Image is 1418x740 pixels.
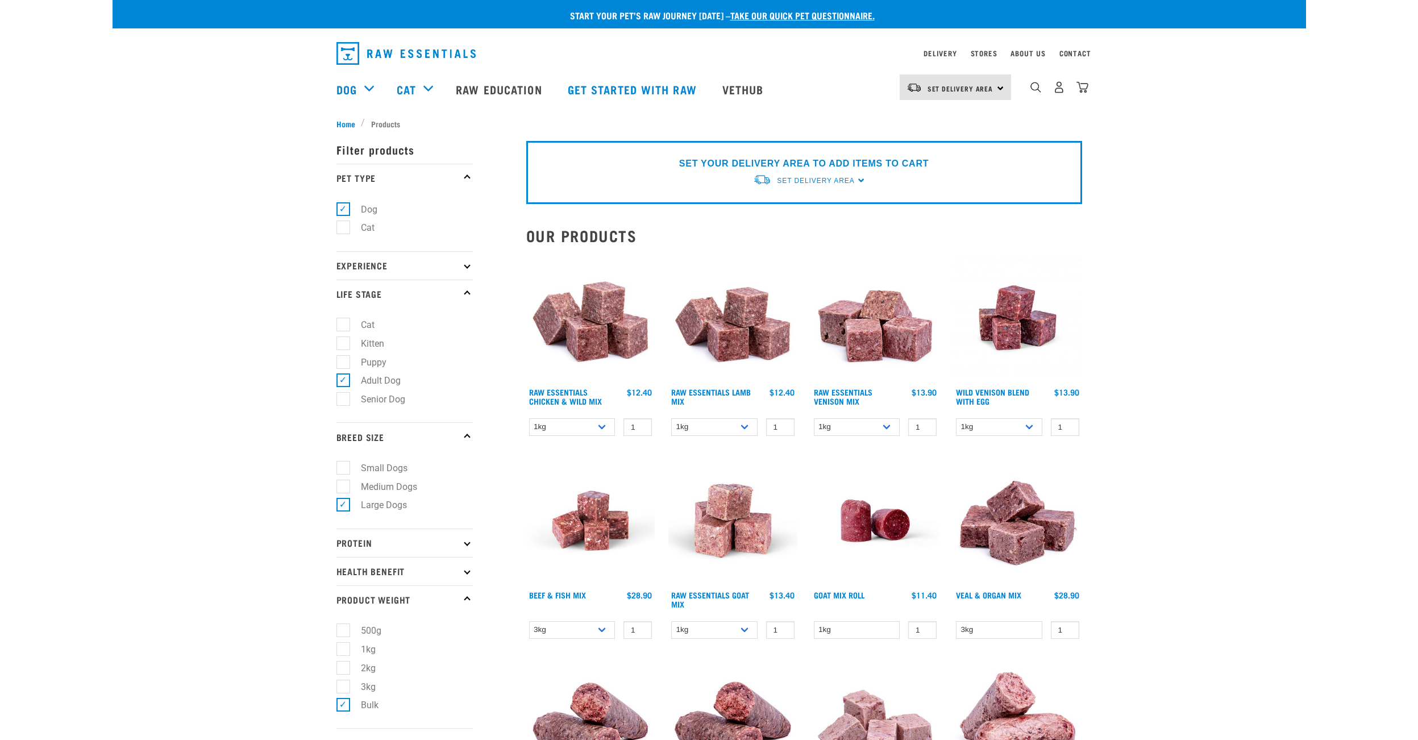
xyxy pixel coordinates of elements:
a: Raw Essentials Chicken & Wild Mix [529,390,602,403]
h2: Our Products [526,227,1082,244]
img: home-icon-1@2x.png [1030,82,1041,93]
a: Raw Essentials Venison Mix [814,390,872,403]
img: Goat M Ix 38448 [668,456,797,585]
img: Beef Mackerel 1 [526,456,655,585]
label: Puppy [343,355,391,369]
a: Cat [397,81,416,98]
p: SET YOUR DELIVERY AREA TO ADD ITEMS TO CART [679,157,929,171]
input: 1 [623,621,652,639]
p: Protein [336,529,473,557]
a: Raw Essentials Goat Mix [671,593,749,606]
a: Wild Venison Blend with Egg [956,390,1029,403]
p: Product Weight [336,585,473,614]
div: $28.90 [627,591,652,600]
input: 1 [1051,418,1079,436]
a: Beef & Fish Mix [529,593,586,597]
a: Contact [1059,51,1091,55]
p: Experience [336,251,473,280]
p: Health Benefit [336,557,473,585]
a: Dog [336,81,357,98]
img: Raw Essentials Chicken Lamb Beef Bulk Minced Raw Dog Food Roll Unwrapped [811,456,940,585]
span: Set Delivery Area [777,177,854,185]
img: Pile Of Cubed Chicken Wild Meat Mix [526,253,655,383]
p: Life Stage [336,280,473,308]
img: ?1041 RE Lamb Mix 01 [668,253,797,383]
img: van-moving.png [753,174,771,186]
a: Get started with Raw [556,66,711,112]
a: Veal & Organ Mix [956,593,1021,597]
a: Home [336,118,361,130]
label: Small Dogs [343,461,412,475]
div: $13.40 [770,591,795,600]
a: Stores [971,51,997,55]
nav: breadcrumbs [336,118,1082,130]
div: $13.90 [1054,388,1079,397]
input: 1 [766,418,795,436]
img: 1158 Veal Organ Mix 01 [953,456,1082,585]
a: About Us [1011,51,1045,55]
p: Breed Size [336,422,473,451]
input: 1 [766,621,795,639]
nav: dropdown navigation [327,38,1091,69]
label: 1kg [343,642,380,656]
p: Pet Type [336,164,473,192]
input: 1 [623,418,652,436]
a: Vethub [711,66,778,112]
a: take our quick pet questionnaire. [730,13,875,18]
label: Senior Dog [343,392,410,406]
input: 1 [908,418,937,436]
p: Start your pet’s raw journey [DATE] – [121,9,1315,22]
label: 2kg [343,661,380,675]
div: $12.40 [770,388,795,397]
label: Cat [343,318,379,332]
a: Delivery [924,51,957,55]
label: Cat [343,221,379,235]
div: $11.40 [912,591,937,600]
label: Medium Dogs [343,480,422,494]
div: $12.40 [627,388,652,397]
div: $28.90 [1054,591,1079,600]
img: home-icon@2x.png [1076,81,1088,93]
span: Set Delivery Area [928,86,993,90]
img: Venison Egg 1616 [953,253,1082,383]
label: Kitten [343,336,389,351]
input: 1 [908,621,937,639]
div: $13.90 [912,388,937,397]
a: Raw Education [444,66,556,112]
label: Large Dogs [343,498,411,512]
img: 1113 RE Venison Mix 01 [811,253,940,383]
img: user.png [1053,81,1065,93]
label: Dog [343,202,382,217]
p: Filter products [336,135,473,164]
img: van-moving.png [906,82,922,93]
a: Goat Mix Roll [814,593,864,597]
label: 3kg [343,680,380,694]
label: Bulk [343,698,383,712]
span: Home [336,118,355,130]
img: Raw Essentials Logo [336,42,476,65]
label: Adult Dog [343,373,405,388]
label: 500g [343,623,386,638]
nav: dropdown navigation [113,66,1306,112]
a: Raw Essentials Lamb Mix [671,390,751,403]
input: 1 [1051,621,1079,639]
